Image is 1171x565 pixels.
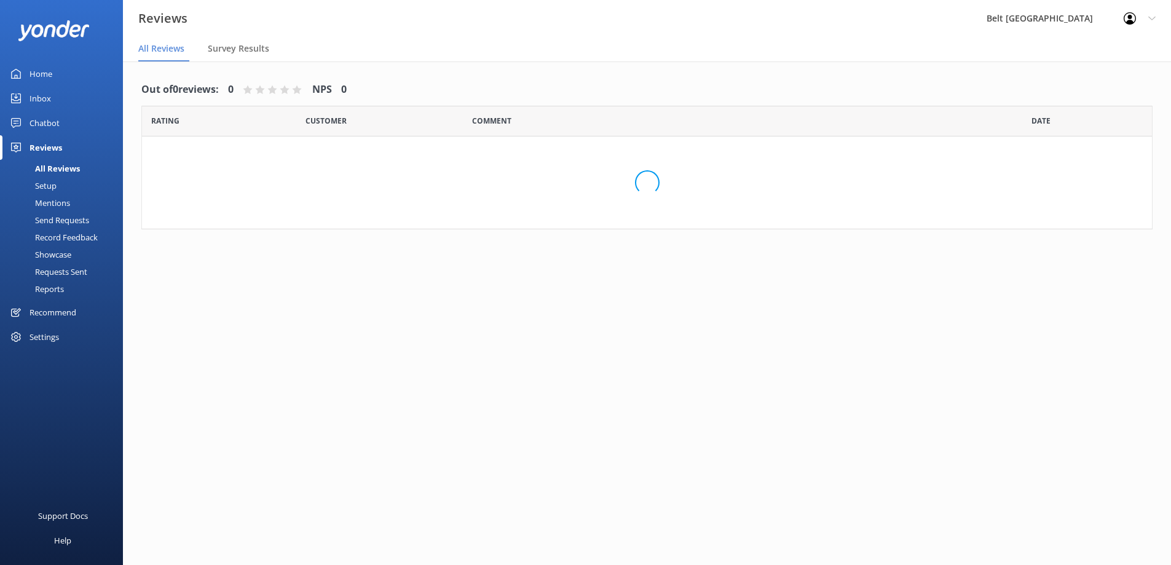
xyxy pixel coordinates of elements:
h4: 0 [228,82,234,98]
a: All Reviews [7,160,123,177]
h3: Reviews [138,9,187,28]
a: Send Requests [7,211,123,229]
span: Survey Results [208,42,269,55]
div: Inbox [30,86,51,111]
span: Date [306,115,347,127]
a: Reports [7,280,123,298]
div: Record Feedback [7,229,98,246]
div: Requests Sent [7,263,87,280]
a: Requests Sent [7,263,123,280]
span: Date [1031,115,1051,127]
div: Home [30,61,52,86]
div: Mentions [7,194,70,211]
span: All Reviews [138,42,184,55]
div: Reports [7,280,64,298]
h4: Out of 0 reviews: [141,82,219,98]
div: Recommend [30,300,76,325]
a: Record Feedback [7,229,123,246]
div: Reviews [30,135,62,160]
div: Chatbot [30,111,60,135]
h4: 0 [341,82,347,98]
div: All Reviews [7,160,80,177]
div: Support Docs [38,504,88,528]
div: Help [54,528,71,553]
a: Mentions [7,194,123,211]
h4: NPS [312,82,332,98]
div: Settings [30,325,59,349]
a: Showcase [7,246,123,263]
div: Setup [7,177,57,194]
img: yonder-white-logo.png [18,20,89,41]
div: Showcase [7,246,71,263]
div: Send Requests [7,211,89,229]
span: Question [472,115,511,127]
span: Date [151,115,179,127]
a: Setup [7,177,123,194]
